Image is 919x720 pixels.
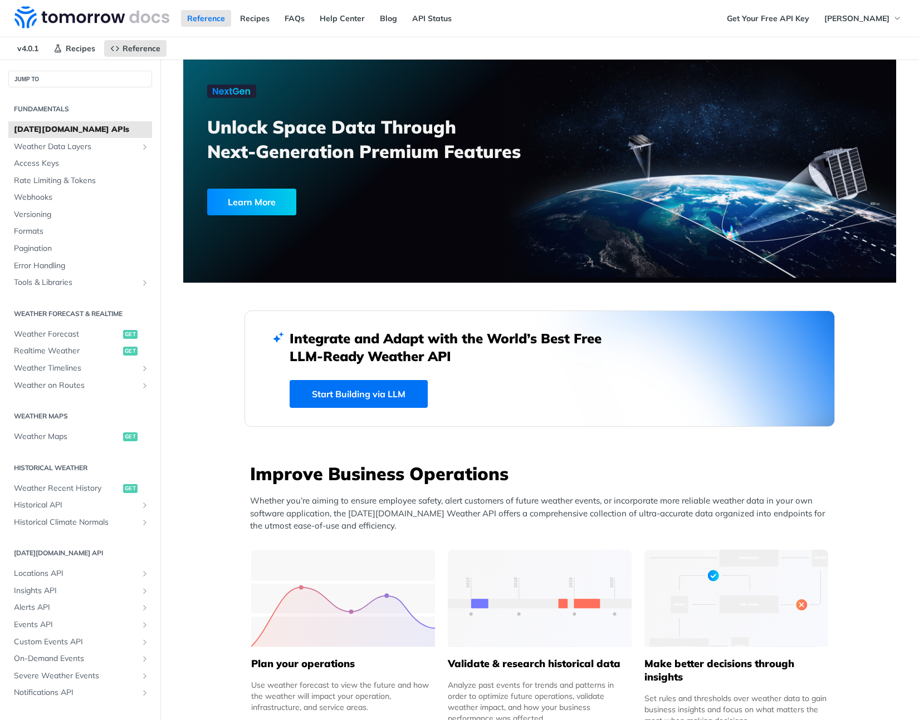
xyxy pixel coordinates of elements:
[14,619,138,630] span: Events API
[140,603,149,612] button: Show subpages for Alerts API
[14,602,138,613] span: Alerts API
[140,569,149,578] button: Show subpages for Locations API
[14,260,149,272] span: Error Handling
[14,670,138,682] span: Severe Weather Events
[250,495,835,532] p: Whether you’re aiming to ensure employee safety, alert customers of future weather events, or inc...
[123,432,138,441] span: get
[8,548,152,558] h2: [DATE][DOMAIN_NAME] API
[314,10,371,27] a: Help Center
[207,115,552,164] h3: Unlock Space Data Through Next-Generation Premium Features
[14,483,120,494] span: Weather Recent History
[140,672,149,680] button: Show subpages for Severe Weather Events
[8,223,152,240] a: Formats
[251,657,435,670] h5: Plan your operations
[14,637,138,648] span: Custom Events API
[140,586,149,595] button: Show subpages for Insights API
[14,687,138,698] span: Notifications API
[818,10,908,27] button: [PERSON_NAME]
[8,377,152,394] a: Weather on RoutesShow subpages for Weather on Routes
[8,309,152,319] h2: Weather Forecast & realtime
[14,431,120,442] span: Weather Maps
[251,550,435,647] img: 39565e8-group-4962x.svg
[14,653,138,664] span: On-Demand Events
[374,10,403,27] a: Blog
[140,364,149,373] button: Show subpages for Weather Timelines
[8,343,152,359] a: Realtime Weatherget
[644,550,828,647] img: a22d113-group-496-32x.svg
[406,10,458,27] a: API Status
[8,428,152,445] a: Weather Mapsget
[140,654,149,663] button: Show subpages for On-Demand Events
[14,585,138,596] span: Insights API
[14,175,149,186] span: Rate Limiting & Tokens
[14,6,169,28] img: Tomorrow.io Weather API Docs
[448,657,632,670] h5: Validate & research historical data
[8,258,152,274] a: Error Handling
[8,583,152,599] a: Insights APIShow subpages for Insights API
[278,10,311,27] a: FAQs
[8,172,152,189] a: Rate Limiting & Tokens
[66,43,95,53] span: Recipes
[140,501,149,510] button: Show subpages for Historical API
[8,684,152,701] a: Notifications APIShow subpages for Notifications API
[14,158,149,169] span: Access Keys
[140,278,149,287] button: Show subpages for Tools & Libraries
[8,326,152,343] a: Weather Forecastget
[8,497,152,514] a: Historical APIShow subpages for Historical API
[104,40,167,57] a: Reference
[8,480,152,497] a: Weather Recent Historyget
[8,650,152,667] a: On-Demand EventsShow subpages for On-Demand Events
[11,40,45,57] span: v4.0.1
[8,599,152,616] a: Alerts APIShow subpages for Alerts API
[721,10,815,27] a: Get Your Free API Key
[448,550,632,647] img: 13d7ca0-group-496-2.svg
[8,71,152,87] button: JUMP TO
[14,363,138,374] span: Weather Timelines
[14,346,120,357] span: Realtime Weather
[140,381,149,390] button: Show subpages for Weather on Routes
[290,380,428,408] a: Start Building via LLM
[14,517,138,528] span: Historical Climate Normals
[8,617,152,633] a: Events APIShow subpages for Events API
[14,568,138,579] span: Locations API
[207,85,256,98] img: NextGen
[250,461,835,486] h3: Improve Business Operations
[207,189,483,215] a: Learn More
[8,668,152,684] a: Severe Weather EventsShow subpages for Severe Weather Events
[14,277,138,288] span: Tools & Libraries
[207,189,296,215] div: Learn More
[140,638,149,647] button: Show subpages for Custom Events API
[8,155,152,172] a: Access Keys
[14,209,149,220] span: Versioning
[8,514,152,531] a: Historical Climate NormalsShow subpages for Historical Climate Normals
[123,330,138,339] span: get
[251,679,435,713] div: Use weather forecast to view the future and how the weather will impact your operation, infrastru...
[14,226,149,237] span: Formats
[140,620,149,629] button: Show subpages for Events API
[14,141,138,152] span: Weather Data Layers
[181,10,231,27] a: Reference
[47,40,101,57] a: Recipes
[14,329,120,340] span: Weather Forecast
[14,500,138,511] span: Historical API
[8,274,152,291] a: Tools & LibrariesShow subpages for Tools & Libraries
[8,139,152,155] a: Weather Data LayersShow subpages for Weather Data Layers
[8,121,152,138] a: [DATE][DOMAIN_NAME] APIs
[8,360,152,377] a: Weather TimelinesShow subpages for Weather Timelines
[14,243,149,254] span: Pagination
[290,329,618,365] h2: Integrate and Adapt with the World’s Best Free LLM-Ready Weather API
[14,192,149,203] span: Webhooks
[824,13,889,23] span: [PERSON_NAME]
[123,484,138,493] span: get
[14,380,138,391] span: Weather on Routes
[8,565,152,582] a: Locations APIShow subpages for Locations API
[14,124,149,135] span: [DATE][DOMAIN_NAME] APIs
[123,347,138,356] span: get
[140,142,149,151] button: Show subpages for Weather Data Layers
[8,189,152,206] a: Webhooks
[8,411,152,421] h2: Weather Maps
[8,240,152,257] a: Pagination
[123,43,160,53] span: Reference
[140,518,149,527] button: Show subpages for Historical Climate Normals
[8,463,152,473] h2: Historical Weather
